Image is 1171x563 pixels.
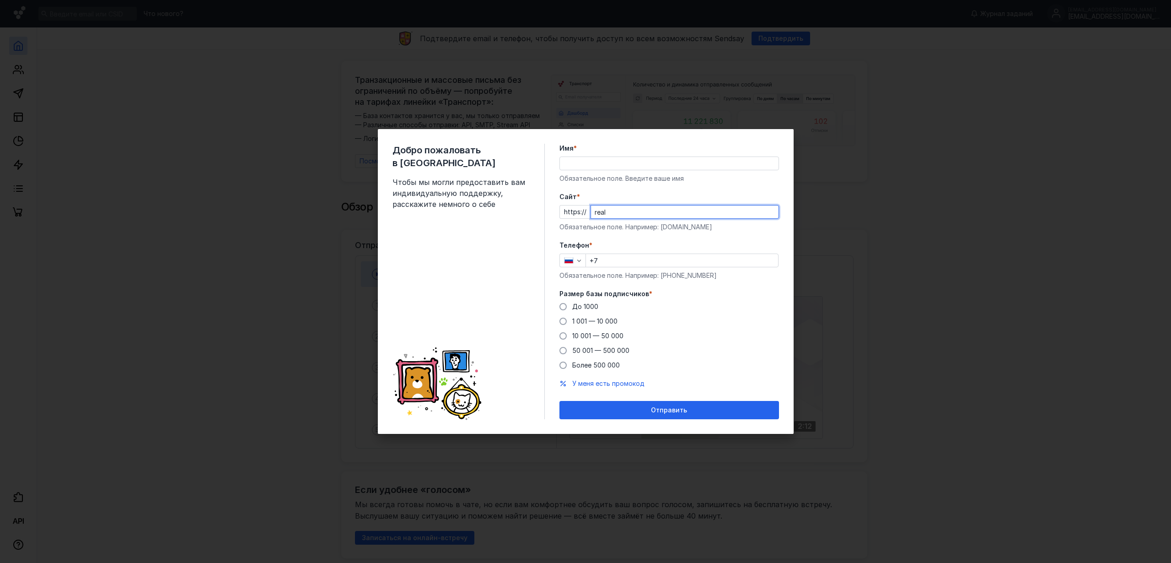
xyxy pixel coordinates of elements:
button: Отправить [559,401,779,419]
span: Чтобы мы могли предоставить вам индивидуальную поддержку, расскажите немного о себе [392,177,530,210]
span: До 1000 [572,303,598,310]
span: 10 001 — 50 000 [572,332,623,340]
div: Обязательное поле. Введите ваше имя [559,174,779,183]
span: У меня есть промокод [572,379,645,387]
span: 1 001 — 10 000 [572,317,618,325]
button: У меня есть промокод [572,379,645,388]
div: Обязательное поле. Например: [DOMAIN_NAME] [559,222,779,232]
span: Отправить [651,406,687,414]
span: Телефон [559,241,589,250]
span: Cайт [559,192,577,201]
span: Размер базы подписчиков [559,289,649,298]
span: 50 001 — 500 000 [572,346,629,354]
span: Имя [559,144,574,153]
span: Добро пожаловать в [GEOGRAPHIC_DATA] [392,144,530,169]
div: Обязательное поле. Например: [PHONE_NUMBER] [559,271,779,280]
span: Более 500 000 [572,361,620,369]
